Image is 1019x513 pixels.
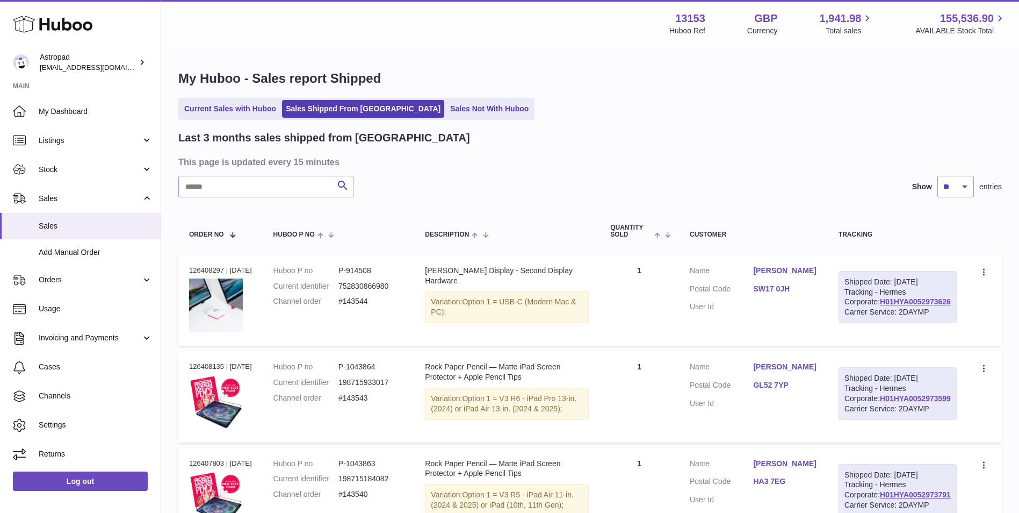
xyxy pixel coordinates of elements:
label: Show [912,182,932,192]
div: Carrier Service: 2DAYMP [844,307,951,317]
dt: Channel order [273,489,338,500]
a: HA3 7EG [753,476,816,487]
dt: Name [690,459,753,472]
a: Sales Not With Huboo [446,100,532,118]
div: Shipped Date: [DATE] [844,373,951,383]
dd: 198715184082 [338,474,403,484]
dt: Huboo P no [273,362,338,372]
span: Usage [39,304,153,314]
a: Sales Shipped From [GEOGRAPHIC_DATA] [282,100,444,118]
span: My Dashboard [39,106,153,117]
dd: #143544 [338,296,403,307]
dt: Name [690,362,753,375]
td: 1 [599,255,679,346]
span: 1,941.98 [820,11,862,26]
span: Stock [39,165,141,175]
dt: User Id [690,302,753,312]
div: Astropad [40,52,136,73]
dt: Current identifier [273,281,338,291]
a: SW17 0JH [753,284,816,294]
span: Quantity Sold [610,224,652,238]
div: [PERSON_NAME] Display - Second Display Hardware [425,266,589,286]
dt: Current identifier [273,474,338,484]
dd: P-914508 [338,266,403,276]
span: Returns [39,449,153,459]
a: 1,941.98 Total sales [820,11,874,36]
div: Customer [690,231,817,238]
div: Huboo Ref [669,26,705,36]
h2: Last 3 months sales shipped from [GEOGRAPHIC_DATA] [178,131,470,145]
div: 126407803 | [DATE] [189,459,252,468]
dt: Channel order [273,296,338,307]
span: Sales [39,194,141,204]
span: Add Manual Order [39,247,153,258]
img: internalAdmin-13153@internal.huboo.com [13,54,29,70]
a: [PERSON_NAME] [753,266,816,276]
dt: Postal Code [690,380,753,393]
h3: This page is updated every 15 minutes [178,156,999,168]
dt: User Id [690,495,753,505]
div: Carrier Service: 2DAYMP [844,404,951,414]
dd: P-1043864 [338,362,403,372]
dt: Postal Code [690,476,753,489]
dd: #143543 [338,393,403,403]
strong: 13153 [675,11,705,26]
dd: #143540 [338,489,403,500]
span: Settings [39,420,153,430]
span: Listings [39,136,141,146]
dt: User Id [690,398,753,409]
dt: Postal Code [690,284,753,297]
dd: P-1043863 [338,459,403,469]
a: GL52 7YP [753,380,816,390]
td: 1 [599,351,679,442]
div: Rock Paper Pencil — Matte iPad Screen Protector + Apple Pencil Tips [425,362,589,382]
strong: GBP [754,11,777,26]
dt: Huboo P no [273,459,338,469]
div: Carrier Service: 2DAYMP [844,500,951,510]
div: Tracking - Hermes Corporate: [839,271,957,324]
span: Total sales [826,26,873,36]
span: Channels [39,391,153,401]
div: Variation: [425,388,589,420]
span: Invoicing and Payments [39,333,141,343]
dt: Current identifier [273,377,338,388]
span: Option 1 = USB-C (Modern Mac & PC); [431,297,576,316]
div: Shipped Date: [DATE] [844,277,951,287]
a: [PERSON_NAME] [753,362,816,372]
span: Huboo P no [273,231,315,238]
img: MattRonge_r2_MSP20255.jpg [189,279,243,332]
a: 155,536.90 AVAILABLE Stock Total [915,11,1006,36]
div: 126408297 | [DATE] [189,266,252,275]
a: [PERSON_NAME] [753,459,816,469]
div: Shipped Date: [DATE] [844,470,951,480]
a: Log out [13,472,148,491]
img: 2025-IPADS.jpg [189,375,243,429]
span: Option 1 = V3 R6 - iPad Pro 13-in. (2024) or iPad Air 13-in. (2024 & 2025); [431,394,576,413]
a: Current Sales with Huboo [180,100,280,118]
dt: Name [690,266,753,279]
span: AVAILABLE Stock Total [915,26,1006,36]
dt: Huboo P no [273,266,338,276]
span: Cases [39,362,153,372]
div: Currency [747,26,778,36]
span: entries [979,182,1002,192]
span: Orders [39,275,141,285]
span: 155,536.90 [940,11,994,26]
dd: 752830866980 [338,281,403,291]
span: Order No [189,231,224,238]
div: 126408135 | [DATE] [189,362,252,372]
span: Option 1 = V3 R5 - iPad Air 11-in. (2024 & 2025) or iPad (10th, 11th Gen); [431,490,574,509]
span: [EMAIL_ADDRESS][DOMAIN_NAME] [40,63,158,72]
h1: My Huboo - Sales report Shipped [178,70,1002,87]
a: H01HYA0052973626 [880,297,951,306]
div: Tracking [839,231,957,238]
dt: Channel order [273,393,338,403]
div: Tracking - Hermes Corporate: [839,367,957,420]
dd: 198715933017 [338,377,403,388]
a: H01HYA0052973599 [880,394,951,403]
span: Description [425,231,469,238]
span: Sales [39,221,153,231]
div: Rock Paper Pencil — Matte iPad Screen Protector + Apple Pencil Tips [425,459,589,479]
div: Variation: [425,291,589,323]
a: H01HYA0052973791 [880,490,951,499]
